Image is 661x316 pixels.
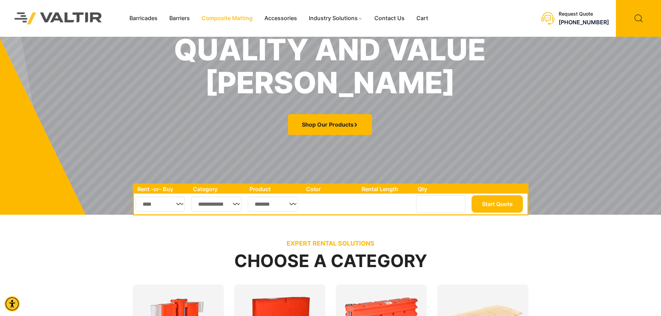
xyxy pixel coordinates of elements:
select: Single select [191,197,242,212]
select: Single select [248,197,298,212]
a: Shop Our Products [288,114,372,135]
button: Start Quote [472,195,523,213]
th: Qty [414,185,469,194]
div: Request Quote [559,11,609,17]
th: Color [303,185,358,194]
a: Barriers [163,13,196,24]
a: Accessories [259,13,303,24]
a: Contact Us [368,13,410,24]
a: Composite Matting [196,13,259,24]
img: Valtir Rentals [5,3,111,33]
th: Rent -or- Buy [134,185,189,194]
th: Rental Length [358,185,414,194]
a: Cart [410,13,434,24]
th: Category [189,185,246,194]
h1: quality and value [PERSON_NAME] [174,33,486,99]
a: call (888) 496-3625 [559,19,609,26]
p: EXPERT RENTAL SOLUTIONS [133,240,528,247]
h2: Choose a Category [133,251,528,271]
div: Accessibility Menu [5,296,20,311]
a: Barricades [124,13,163,24]
input: Number [416,195,465,213]
select: Single select [136,197,185,212]
a: Industry Solutions [303,13,368,24]
th: Product [246,185,303,194]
